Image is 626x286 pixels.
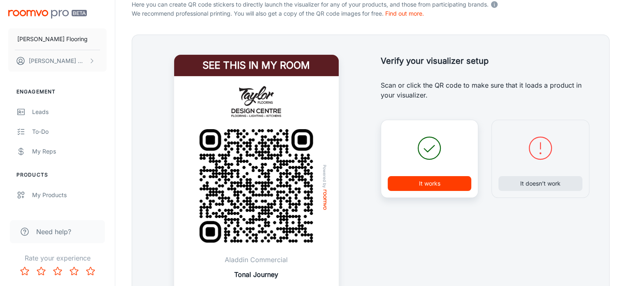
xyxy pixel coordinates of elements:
h4: See this in my room [174,55,339,76]
p: [PERSON_NAME] Flooring [17,35,88,44]
a: Find out more. [385,10,424,17]
span: Powered by [321,165,329,188]
img: Taylor Flooring [204,86,309,117]
p: [PERSON_NAME] Wood [29,56,87,65]
button: Rate 5 star [82,263,99,279]
p: Scan or click the QR code to make sure that it loads a product in your visualizer. [381,80,590,100]
img: QR Code Example [187,117,325,255]
p: We recommend professional printing. You will also get a copy of the QR code images for free. [132,9,610,18]
img: Roomvo PRO Beta [8,10,87,19]
button: [PERSON_NAME] Wood [8,50,107,72]
button: Rate 1 star [16,263,33,279]
div: To-do [32,127,107,136]
img: roomvo [323,190,326,210]
div: Leads [32,107,107,116]
div: My Reps [32,147,107,156]
button: It doesn’t work [498,176,582,191]
button: Rate 2 star [33,263,49,279]
p: Aladdin Commercial [225,255,288,265]
button: It works [388,176,472,191]
p: Tonal Journey [234,270,278,279]
button: Rate 3 star [49,263,66,279]
div: My Products [32,191,107,200]
h5: Verify your visualizer setup [381,55,590,67]
div: Suppliers [32,210,107,219]
p: Rate your experience [7,253,108,263]
span: Need help? [36,227,71,237]
button: [PERSON_NAME] Flooring [8,28,107,50]
button: Rate 4 star [66,263,82,279]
